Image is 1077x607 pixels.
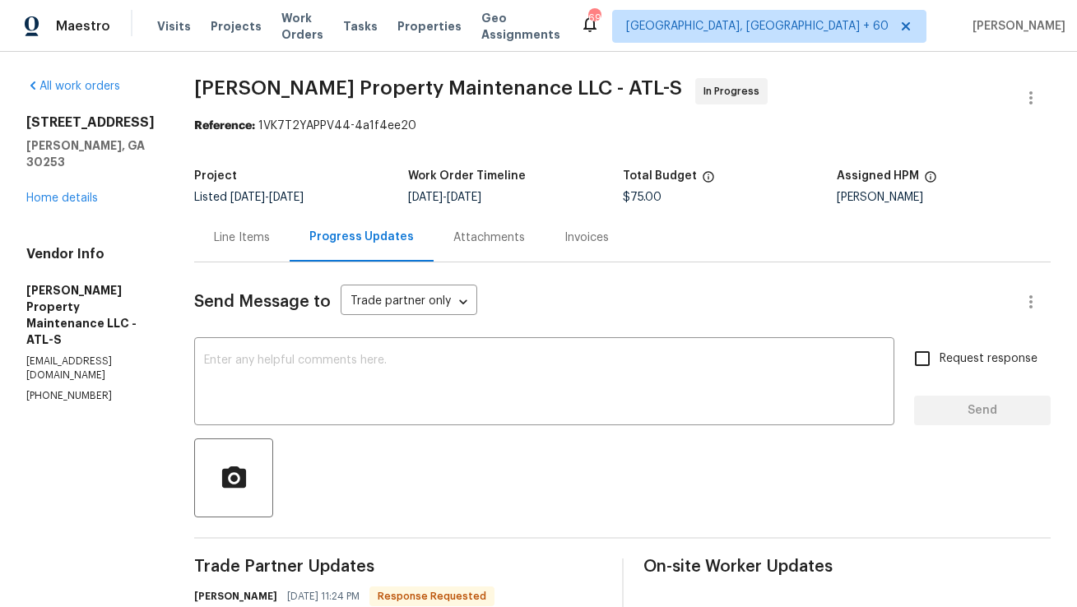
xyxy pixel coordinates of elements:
[341,289,477,316] div: Trade partner only
[837,170,919,182] h5: Assigned HPM
[194,118,1051,134] div: 1VK7T2YAPPV44-4a1f4ee20
[702,170,715,192] span: The total cost of line items that have been proposed by Opendoor. This sum includes line items th...
[309,229,414,245] div: Progress Updates
[481,10,560,43] span: Geo Assignments
[194,588,277,605] h6: [PERSON_NAME]
[26,354,155,382] p: [EMAIL_ADDRESS][DOMAIN_NAME]
[26,246,155,262] h4: Vendor Info
[397,18,462,35] span: Properties
[214,229,270,246] div: Line Items
[837,192,1051,203] div: [PERSON_NAME]
[408,170,526,182] h5: Work Order Timeline
[626,18,889,35] span: [GEOGRAPHIC_DATA], [GEOGRAPHIC_DATA] + 60
[447,192,481,203] span: [DATE]
[194,170,237,182] h5: Project
[26,137,155,170] h5: [PERSON_NAME], GA 30253
[194,78,682,98] span: [PERSON_NAME] Property Maintenance LLC - ATL-S
[230,192,304,203] span: -
[269,192,304,203] span: [DATE]
[26,192,98,204] a: Home details
[940,350,1038,368] span: Request response
[26,282,155,348] h5: [PERSON_NAME] Property Maintenance LLC - ATL-S
[194,294,331,310] span: Send Message to
[26,114,155,131] h2: [STREET_ADDRESS]
[623,170,697,182] h5: Total Budget
[230,192,265,203] span: [DATE]
[408,192,443,203] span: [DATE]
[194,192,304,203] span: Listed
[623,192,662,203] span: $75.00
[408,192,481,203] span: -
[643,558,1051,575] span: On-site Worker Updates
[157,18,191,35] span: Visits
[287,588,360,605] span: [DATE] 11:24 PM
[924,170,937,192] span: The hpm assigned to this work order.
[194,120,255,132] b: Reference:
[194,558,602,575] span: Trade Partner Updates
[56,18,110,35] span: Maestro
[211,18,262,35] span: Projects
[281,10,323,43] span: Work Orders
[966,18,1065,35] span: [PERSON_NAME]
[26,81,120,92] a: All work orders
[371,588,493,605] span: Response Requested
[26,389,155,403] p: [PHONE_NUMBER]
[453,229,525,246] div: Attachments
[703,83,766,100] span: In Progress
[343,21,378,32] span: Tasks
[588,10,600,26] div: 690
[564,229,609,246] div: Invoices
